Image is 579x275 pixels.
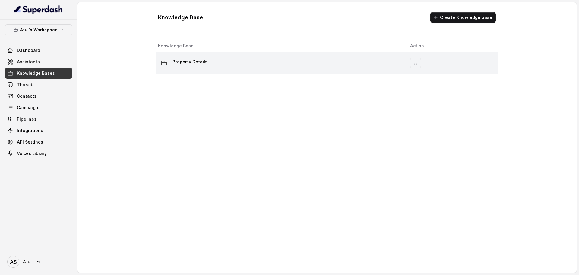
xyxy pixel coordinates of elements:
p: Atul's Workspace [20,26,58,33]
a: Campaigns [5,102,72,113]
span: Voices Library [17,150,47,156]
span: Knowledge Bases [17,70,55,76]
span: Assistants [17,59,40,65]
a: Voices Library [5,148,72,159]
span: Threads [17,82,35,88]
a: Integrations [5,125,72,136]
span: Contacts [17,93,36,99]
a: Contacts [5,91,72,102]
text: AS [10,259,17,265]
a: Pipelines [5,114,72,125]
h1: Knowledge Base [158,13,203,22]
a: Threads [5,79,72,90]
img: light.svg [14,5,63,14]
span: API Settings [17,139,43,145]
span: Dashboard [17,47,40,53]
a: Knowledge Bases [5,68,72,79]
th: Knowledge Base [156,40,405,52]
span: Atul [23,259,32,265]
button: Create Knowledge base [430,12,496,23]
th: Action [405,40,498,52]
span: Campaigns [17,105,41,111]
a: API Settings [5,137,72,147]
p: Property Details [172,57,207,67]
a: Assistants [5,56,72,67]
span: Integrations [17,128,43,134]
a: Dashboard [5,45,72,56]
span: Pipelines [17,116,36,122]
button: Atul's Workspace [5,24,72,35]
a: Atul [5,253,72,270]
